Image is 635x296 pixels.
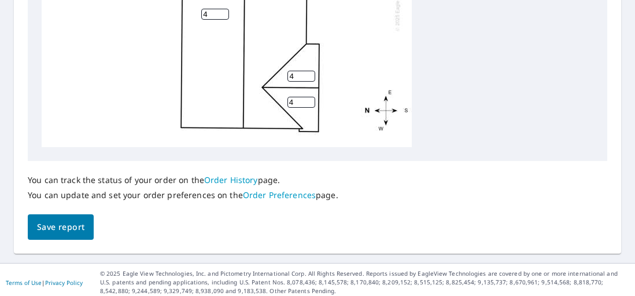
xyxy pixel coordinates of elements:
[28,214,94,240] button: Save report
[6,279,83,286] p: |
[243,189,316,200] a: Order Preferences
[6,279,42,287] a: Terms of Use
[204,174,258,185] a: Order History
[28,190,338,200] p: You can update and set your order preferences on the page.
[37,220,84,235] span: Save report
[100,269,629,295] p: © 2025 Eagle View Technologies, Inc. and Pictometry International Corp. All Rights Reserved. Repo...
[28,175,338,185] p: You can track the status of your order on the page.
[45,279,83,287] a: Privacy Policy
